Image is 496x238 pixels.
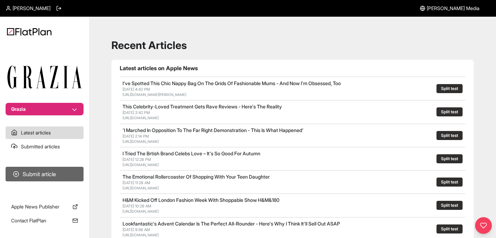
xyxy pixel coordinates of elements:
[123,116,159,120] a: [URL][DOMAIN_NAME]
[123,134,149,139] span: [DATE] 2:14 PM
[7,65,82,89] img: Publication Logo
[436,178,463,187] button: Split test
[123,139,159,143] a: [URL][DOMAIN_NAME]
[7,28,52,35] img: Logo
[123,221,340,227] a: Lookfantastic's Advent Calendar Is The Perfect All-Rounder - Here's Why I Think It'll Sell Out ASAP
[123,80,341,86] a: I've Spotted This Chic Nappy Bag On The Grids Of Fashionable Mums - And Now I'm Obsessed, Too
[123,110,150,115] span: [DATE] 3:42 PM
[123,92,186,97] a: [URL][DOMAIN_NAME][PERSON_NAME]
[6,200,84,213] a: Apple News Publisher
[123,87,150,92] span: [DATE] 4:42 PM
[123,209,159,213] a: [URL][DOMAIN_NAME]
[120,64,465,72] h1: Latest articles on Apple News
[427,5,479,12] span: [PERSON_NAME] Media
[6,214,84,227] a: Contact FlatPlan
[436,201,463,210] button: Split test
[6,5,50,12] a: [PERSON_NAME]
[436,224,463,233] button: Split test
[123,233,159,237] a: [URL][DOMAIN_NAME]
[123,157,151,162] span: [DATE] 12:28 PM
[111,39,474,51] h1: Recent Articles
[436,154,463,163] button: Split test
[6,140,84,153] a: Submitted articles
[123,180,150,185] span: [DATE] 11:28 AM
[436,107,463,116] button: Split test
[436,84,463,93] button: Split test
[123,150,260,156] a: I Tried The Brtish Brand Celebs Love – It's So Good For Autumn
[123,104,282,109] a: This Celebrity-Loved Treatment Gets Rave Reviews - Here's The Reality
[123,204,151,208] span: [DATE] 10:28 AM
[123,163,159,167] a: [URL][DOMAIN_NAME]
[123,186,159,190] a: [URL][DOMAIN_NAME]
[6,103,84,115] button: Grazia
[6,126,84,139] a: Latest articles
[13,5,50,12] span: [PERSON_NAME]
[123,127,304,133] a: 'I Marched In Opposition To The Far Right Demonstration - This Is What Happened'
[123,197,280,203] a: H&M Kicked Off London Fashion Week With Shoppable Show H&M&180
[436,131,463,140] button: Split test
[123,174,270,180] a: The Emotional Rollercoaster Of Shopping With Your Teen Daughter
[6,167,84,181] button: Submit article
[123,227,150,232] span: [DATE] 9:56 AM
